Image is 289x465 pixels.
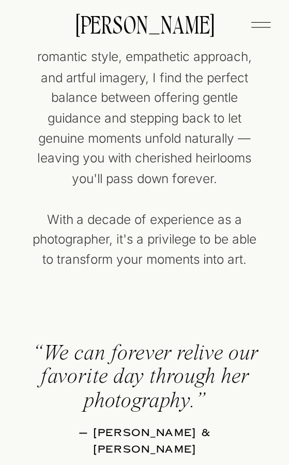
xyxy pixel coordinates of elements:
p: Known for my signature modern-romantic style, empathetic approach, and artful imagery, I find the... [29,27,260,269]
h1: ABOUT BRAND [27,76,262,160]
a: [PERSON_NAME] [62,12,229,40]
p: — [PERSON_NAME] & [PERSON_NAME] [72,425,218,441]
p: “We can forever relive our favorite day through her photography.” [17,342,272,427]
